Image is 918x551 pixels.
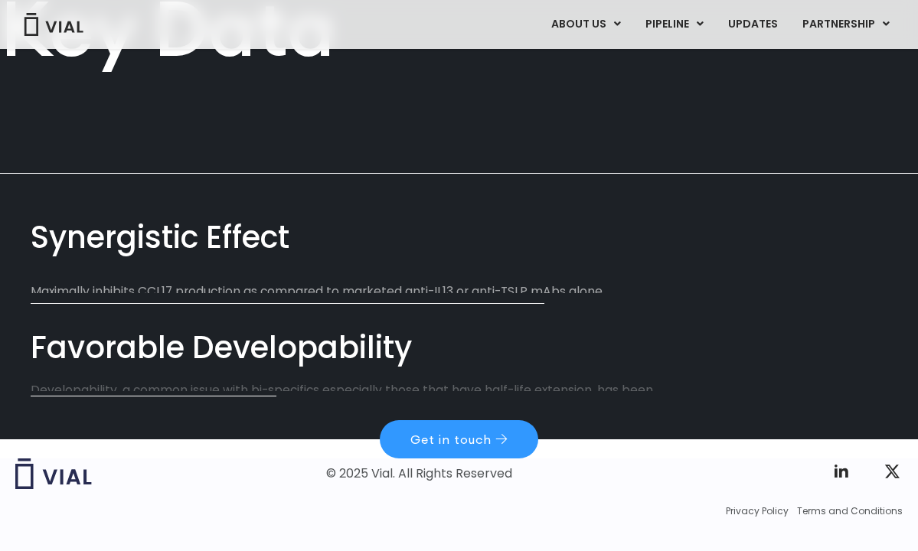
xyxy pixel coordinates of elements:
[539,11,632,37] a: ABOUT USMenu Toggle
[31,216,887,259] div: Synergistic Effect
[790,11,902,37] a: PARTNERSHIPMenu Toggle
[31,381,672,417] p: Developability, a common issue with bi-specifics especially those that have half-life extension, ...
[15,458,92,489] img: Vial logo wih "Vial" spelled out
[31,326,887,370] div: Favorable Developability
[410,433,492,445] span: Get in touch
[797,504,903,518] a: Terms and Conditions
[726,504,789,518] a: Privacy Policy
[633,11,715,37] a: PIPELINEMenu Toggle
[326,465,512,482] div: © 2025 Vial. All Rights Reserved
[23,13,84,36] img: Vial Logo
[31,282,672,300] p: Maximally inhibits CCL17 production as compared to marketed anti-IL13 or anti-TSLP mAbs alone.
[380,420,538,458] a: Get in touch
[716,11,789,37] a: UPDATES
